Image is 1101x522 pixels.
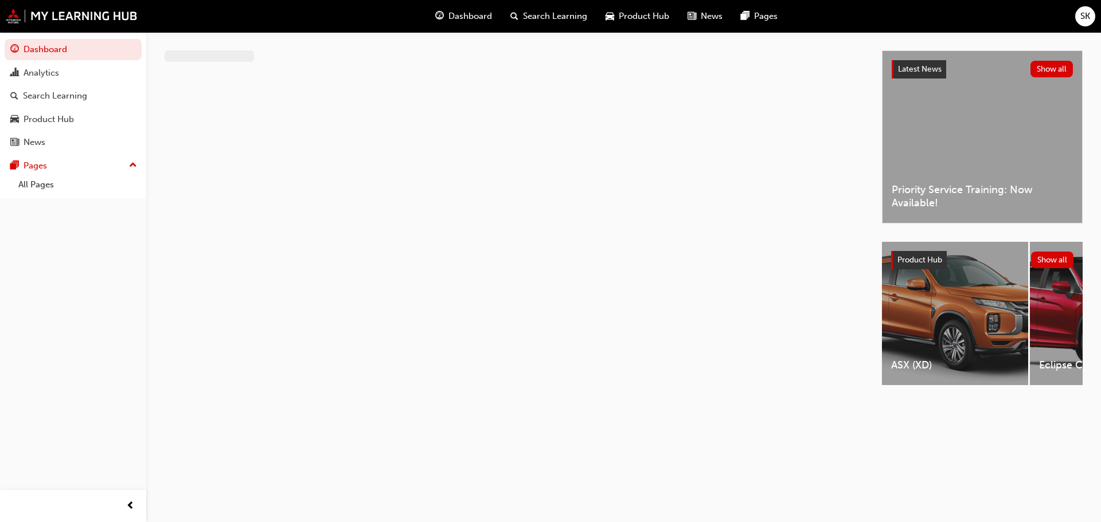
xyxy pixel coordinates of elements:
div: Product Hub [24,113,74,126]
a: Dashboard [5,39,142,60]
span: up-icon [129,158,137,173]
button: Pages [5,155,142,176]
a: ASX (XD) [882,242,1028,385]
span: prev-icon [126,499,135,513]
span: guage-icon [10,45,19,55]
span: news-icon [688,9,696,23]
a: news-iconNews [678,5,732,28]
span: Search Learning [523,10,587,23]
a: search-iconSearch Learning [501,5,596,28]
a: All Pages [14,176,142,194]
button: DashboardAnalyticsSearch LearningProduct HubNews [5,37,142,155]
span: chart-icon [10,68,19,79]
span: Product Hub [619,10,669,23]
img: mmal [6,9,138,23]
span: search-icon [10,91,18,101]
span: news-icon [10,138,19,148]
div: Pages [24,159,47,172]
a: News [5,132,142,153]
a: guage-iconDashboard [426,5,501,28]
div: Search Learning [23,89,87,103]
span: Priority Service Training: Now Available! [892,183,1073,209]
a: Latest NewsShow allPriority Service Training: Now Available! [882,50,1083,223]
span: News [701,10,723,23]
span: guage-icon [435,9,444,23]
span: pages-icon [741,9,749,23]
span: pages-icon [10,161,19,171]
span: Latest News [898,64,942,74]
a: pages-iconPages [732,5,787,28]
span: Dashboard [448,10,492,23]
span: Product Hub [897,255,942,265]
a: car-iconProduct Hub [596,5,678,28]
a: Product HubShow all [891,251,1073,269]
div: News [24,136,45,149]
span: car-icon [606,9,614,23]
button: Show all [1030,61,1073,77]
span: search-icon [510,9,518,23]
button: SK [1075,6,1095,26]
div: Analytics [24,66,59,80]
a: Analytics [5,62,142,84]
button: Show all [1031,252,1074,268]
span: Pages [754,10,778,23]
a: Product Hub [5,109,142,130]
a: Latest NewsShow all [892,60,1073,79]
span: ASX (XD) [891,359,1019,372]
span: SK [1080,10,1090,23]
span: car-icon [10,115,19,125]
a: Search Learning [5,85,142,107]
